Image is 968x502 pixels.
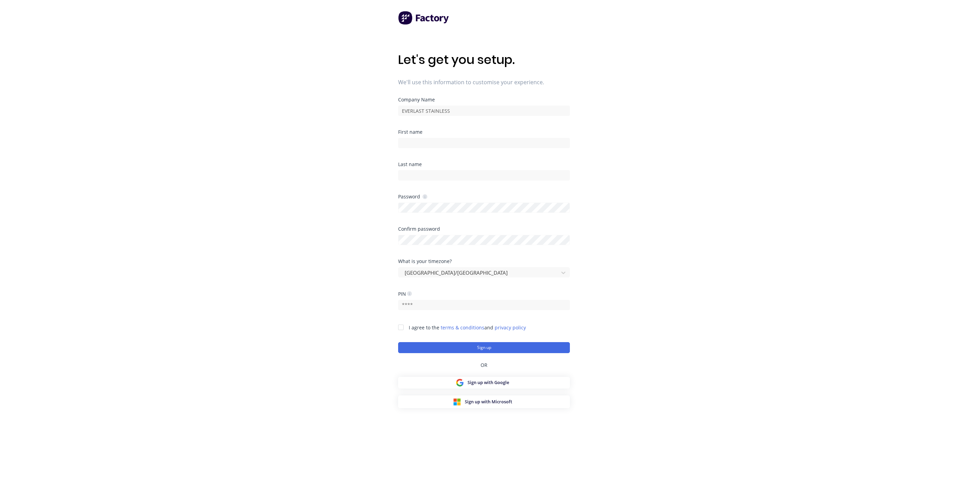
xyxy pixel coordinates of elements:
a: privacy policy [495,324,526,331]
button: Sign up with Microsoft [398,395,570,408]
div: First name [398,130,570,134]
span: Sign up with Google [468,379,509,386]
div: Last name [398,162,570,167]
div: PIN [398,291,412,297]
span: Sign up with Microsoft [465,399,512,405]
span: I agree to the and [409,324,526,331]
div: Confirm password [398,227,570,231]
div: What is your timezone? [398,259,570,264]
button: Sign up with Google [398,377,570,389]
span: We'll use this information to customise your experience. [398,78,570,86]
div: Company Name [398,97,570,102]
div: Password [398,193,427,200]
a: terms & conditions [441,324,484,331]
div: OR [398,353,570,377]
img: Factory [398,11,450,25]
button: Sign up [398,342,570,353]
h1: Let's get you setup. [398,52,570,67]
